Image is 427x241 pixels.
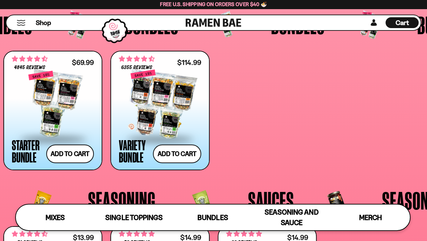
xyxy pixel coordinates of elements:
[3,51,102,170] a: 4.71 stars 4845 reviews $69.99 Starter Bundle Add to cart
[16,204,95,230] a: Mixes
[177,59,201,66] div: $114.99
[36,18,51,27] span: Shop
[331,204,409,230] a: Merch
[174,204,252,230] a: Bundles
[287,234,308,241] div: $14.99
[36,17,51,28] a: Shop
[88,188,156,213] span: Seasoning
[180,234,201,241] div: $14.99
[46,145,94,163] button: Add to cart
[197,213,228,222] span: Bundles
[385,15,419,30] a: Cart
[12,54,48,63] span: 4.71 stars
[396,19,409,27] span: Cart
[265,208,318,227] span: Seasoning and Sauce
[110,51,209,170] a: 4.63 stars 6355 reviews $114.99 Variety Bundle Add to cart
[121,65,152,70] span: 6355 reviews
[73,234,94,241] div: $13.99
[119,229,155,238] span: 4.83 stars
[17,20,26,26] button: Mobile Menu Trigger
[46,213,65,222] span: Mixes
[105,213,162,222] span: Single Toppings
[153,145,201,163] button: Add to cart
[248,188,294,213] span: Sauces
[119,54,155,63] span: 4.63 stars
[160,1,267,7] span: Free U.S. Shipping on Orders over $40 🍜
[226,229,262,238] span: 5.00 stars
[252,204,331,230] a: Seasoning and Sauce
[14,65,45,70] span: 4845 reviews
[72,59,94,66] div: $69.99
[12,139,43,163] div: Starter Bundle
[12,229,48,238] span: 4.71 stars
[119,139,150,163] div: Variety Bundle
[95,204,173,230] a: Single Toppings
[359,213,381,222] span: Merch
